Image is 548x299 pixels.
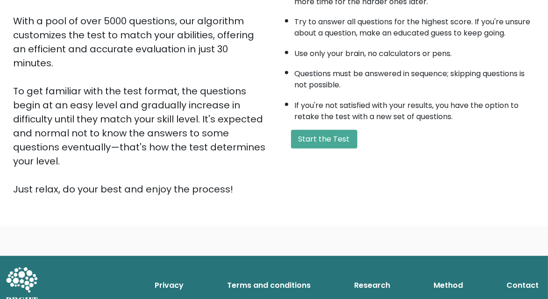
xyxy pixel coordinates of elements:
[295,43,535,59] li: Use only your brain, no calculators or pens.
[295,64,535,91] li: Questions must be answered in sequence; skipping questions is not possible.
[291,130,357,149] button: Start the Test
[350,276,394,295] a: Research
[151,276,187,295] a: Privacy
[295,95,535,122] li: If you're not satisfied with your results, you have the option to retake the test with a new set ...
[503,276,542,295] a: Contact
[430,276,467,295] a: Method
[295,12,535,39] li: Try to answer all questions for the highest score. If you're unsure about a question, make an edu...
[223,276,314,295] a: Terms and conditions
